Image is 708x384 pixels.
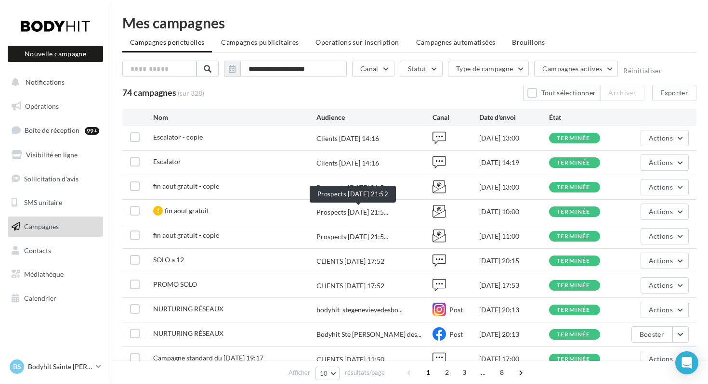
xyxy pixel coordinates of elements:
div: terminée [557,332,590,338]
div: [DATE] 11:00 [479,231,549,241]
div: 99+ [85,127,99,135]
button: Booster [631,326,672,343]
span: Calendrier [24,294,56,302]
button: Nouvelle campagne [8,46,103,62]
button: Actions [641,179,689,195]
span: Sollicitation d'avis [24,174,79,182]
a: Opérations [6,96,105,116]
span: Boîte de réception [25,126,79,134]
span: Médiathèque [24,270,64,278]
div: terminée [557,135,590,141]
span: (sur 328) [178,89,204,98]
span: Opérations [25,102,59,110]
span: Campagne standard du 21-06-2025 19:17 [153,354,263,362]
span: Actions [649,207,673,216]
a: Médiathèque [6,264,105,284]
a: Campagnes [6,217,105,237]
span: 10 [320,370,328,377]
span: ... [475,365,491,380]
button: Actions [641,277,689,294]
div: terminée [557,233,590,240]
button: Type de campagne [448,61,529,77]
span: Prospects [DATE] 21:5... [316,232,388,242]
div: Clients [DATE] 14:16 [316,134,379,143]
span: Post [449,330,463,338]
button: Tout sélectionner [523,85,600,101]
span: Escalator [153,157,181,166]
div: terminée [557,282,590,289]
p: Bodyhit Sainte [PERSON_NAME] des Bois [28,362,92,371]
span: Brouillons [512,38,545,46]
span: PROMO SOLO [153,280,197,288]
span: Actions [649,256,673,265]
div: Date d'envoi [479,113,549,122]
span: Contacts [24,246,51,255]
div: Nom [153,113,316,122]
a: SMS unitaire [6,192,105,213]
span: fin aout gratuit - copie [153,182,219,190]
a: BS Bodyhit Sainte [PERSON_NAME] des Bois [8,358,103,376]
span: Prospects [DATE] 21:5... [316,183,388,192]
div: [DATE] 13:00 [479,133,549,143]
span: Visibilité en ligne [26,151,78,159]
span: Actions [649,232,673,240]
div: CLIENTS [DATE] 17:52 [316,281,384,291]
div: terminée [557,209,590,215]
div: CLIENTS [DATE] 17:52 [316,256,384,266]
span: résultats/page [345,368,385,377]
div: [DATE] 20:15 [479,256,549,266]
span: Actions [649,134,673,142]
span: Actions [649,281,673,289]
span: Actions [649,355,673,363]
span: Actions [649,183,673,191]
span: Operations sur inscription [315,38,399,46]
button: Actions [641,302,689,318]
a: Visibilité en ligne [6,145,105,165]
span: SOLO a 12 [153,256,184,264]
div: terminée [557,356,590,362]
button: 10 [315,367,340,380]
span: Campagnes actives [542,64,602,73]
div: Open Intercom Messenger [675,351,698,374]
span: NURTURING RÉSEAUX [153,305,223,313]
button: Actions [641,130,689,146]
div: [DATE] 17:53 [479,281,549,290]
span: Prospects [DATE] 21:5... [316,207,388,217]
span: 1 [420,365,436,380]
span: Escalator - copie [153,133,203,141]
span: bodyhit_stegenevievedesbo... [316,305,403,315]
span: BS [13,362,21,371]
span: Post [449,306,463,314]
a: Sollicitation d'avis [6,169,105,189]
button: Réinitialiser [623,67,662,75]
div: [DATE] 10:00 [479,207,549,217]
span: Bodyhit Ste [PERSON_NAME] des... [316,330,421,339]
button: Archiver [600,85,644,101]
span: fin aout gratuit - copie [153,231,219,239]
div: [DATE] 13:00 [479,182,549,192]
span: Campagnes [24,222,59,230]
span: 2 [439,365,455,380]
span: Notifications [26,78,65,86]
div: Mes campagnes [122,15,696,30]
div: CLIENTS [DATE] 11:50 [316,355,384,364]
div: Clients [DATE] 14:16 [316,158,379,168]
span: Campagnes automatisées [416,38,496,46]
div: [DATE] 17:00 [479,354,549,364]
div: Audience [316,113,433,122]
a: Boîte de réception99+ [6,120,105,141]
span: fin aout gratuit [165,206,209,215]
span: 74 campagnes [122,87,176,98]
div: Canal [433,113,479,122]
div: terminée [557,258,590,264]
div: [DATE] 20:13 [479,305,549,315]
div: État [549,113,619,122]
span: Campagnes publicitaires [221,38,299,46]
button: Exporter [652,85,696,101]
button: Actions [641,351,689,367]
div: terminée [557,307,590,313]
a: Contacts [6,241,105,261]
span: NURTURING RÉSEAUX [153,329,223,337]
div: terminée [557,160,590,166]
div: Prospects [DATE] 21:52 [310,186,396,203]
